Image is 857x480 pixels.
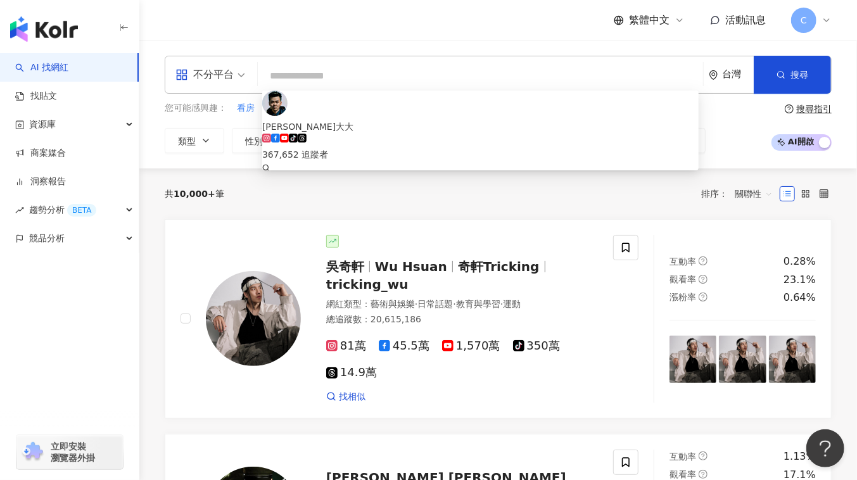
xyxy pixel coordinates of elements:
span: 競品分析 [29,224,65,253]
span: 關聯性 [735,184,773,204]
span: Wu Hsuan [375,259,447,274]
div: 不分平台 [175,65,234,85]
span: 類型 [178,136,196,146]
span: 奇軒Tricking [458,259,540,274]
span: 漲粉率 [670,292,696,302]
button: 合作費用預估 [527,128,622,153]
span: 互動率 [388,136,415,146]
div: 台灣 [722,69,754,80]
img: post-image [670,336,716,382]
button: 互動率 [375,128,443,153]
span: 租房 [265,102,283,115]
a: 洞察報告 [15,175,66,188]
div: 1.13% [784,450,816,464]
a: 商案媒合 [15,147,66,160]
div: 0.64% [784,291,816,305]
div: 網紅類型 ： [326,298,598,311]
span: 教育與學習 [456,299,500,309]
span: · [415,299,417,309]
span: appstore [175,68,188,81]
div: 共 筆 [165,189,224,199]
img: post-image [719,336,766,382]
span: · [500,299,503,309]
button: 房貸 [322,101,341,115]
span: 更多篩選 [657,136,692,146]
span: question-circle [699,470,708,479]
span: 找相似 [339,391,365,403]
span: question-circle [699,293,708,301]
a: 找相似 [326,391,365,403]
a: searchAI 找網紅 [15,61,68,74]
button: 更多篩選 [630,128,706,153]
div: 總追蹤數 ： 20,615,186 [326,313,598,326]
span: 追蹤數 [312,136,339,146]
div: 0.28% [784,255,816,268]
button: 看房 [236,101,255,115]
button: 自住 [293,101,312,115]
span: 吳奇軒 [326,259,364,274]
span: C [801,13,807,27]
span: 繁體中文 [629,13,670,27]
span: 房貸 [322,102,340,115]
span: 350萬 [513,339,560,353]
span: question-circle [699,275,708,284]
button: 租房 [265,101,284,115]
button: 搜尋 [754,56,831,94]
img: chrome extension [20,442,45,462]
span: 觀看率 [670,274,696,284]
div: 23.1% [784,273,816,287]
img: KOL Avatar [206,271,301,366]
span: 觀看率 [670,469,696,479]
button: 追蹤數 [299,128,367,153]
span: 互動率 [670,256,696,267]
div: 搜尋指引 [796,104,832,114]
span: 觀看率 [464,136,491,146]
span: 您可能感興趣： [165,102,227,115]
span: 運動 [503,299,521,309]
span: 立即安裝 瀏覽器外掛 [51,441,95,464]
button: 類型 [165,128,224,153]
img: post-image [769,336,816,382]
a: 找貼文 [15,90,57,103]
span: question-circle [699,256,708,265]
iframe: Help Scout Beacon - Open [806,429,844,467]
span: question-circle [785,104,794,113]
span: environment [709,70,718,80]
span: 藝術與娛樂 [371,299,415,309]
div: BETA [67,204,96,217]
span: 14.9萬 [326,366,377,379]
span: rise [15,206,24,215]
button: 性別 [232,128,291,153]
div: 排序： [701,184,780,204]
span: 性別 [245,136,263,146]
span: 81萬 [326,339,366,353]
span: 合作費用預估 [540,136,594,146]
span: 45.5萬 [379,339,429,353]
span: 趨勢分析 [29,196,96,224]
button: 觀看率 [451,128,519,153]
span: 看房 [237,102,255,115]
span: 活動訊息 [725,14,766,26]
span: tricking_wu [326,277,409,292]
span: 日常話題 [417,299,453,309]
span: 搜尋 [790,70,808,80]
span: 互動率 [670,452,696,462]
span: 資源庫 [29,110,56,139]
span: 1,570萬 [442,339,500,353]
span: 自住 [294,102,312,115]
span: 10,000+ [174,189,215,199]
span: question-circle [699,452,708,460]
a: KOL Avatar吳奇軒Wu Hsuan奇軒Trickingtricking_wu網紅類型：藝術與娛樂·日常話題·教育與學習·運動總追蹤數：20,615,18681萬45.5萬1,570萬35... [165,219,832,419]
a: chrome extension立即安裝 瀏覽器外掛 [16,435,123,469]
span: · [453,299,455,309]
img: logo [10,16,78,42]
